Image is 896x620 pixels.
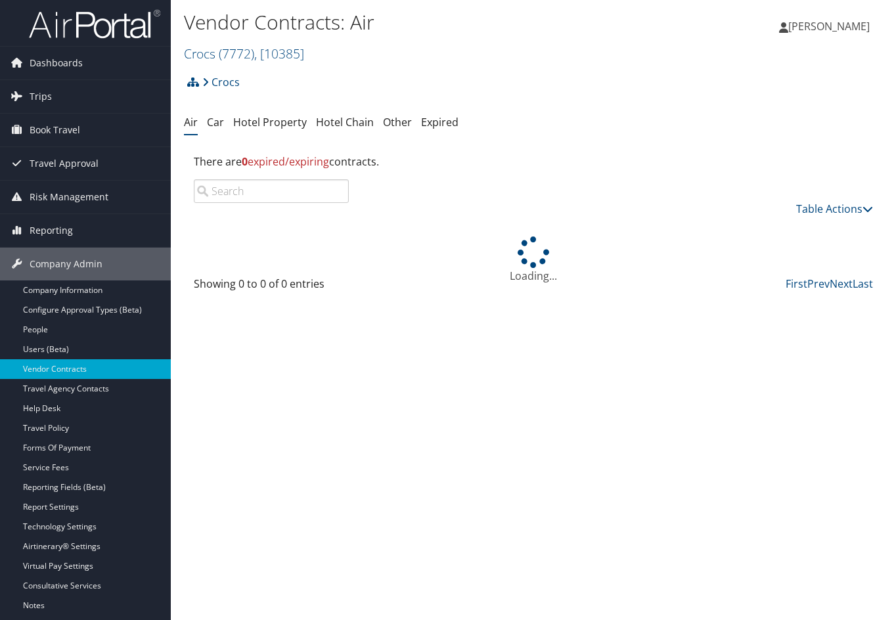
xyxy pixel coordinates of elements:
[383,115,412,129] a: Other
[316,115,374,129] a: Hotel Chain
[207,115,224,129] a: Car
[184,144,883,179] div: There are contracts.
[779,7,883,46] a: [PERSON_NAME]
[786,277,807,291] a: First
[194,276,349,298] div: Showing 0 to 0 of 0 entries
[30,47,83,79] span: Dashboards
[184,45,304,62] a: Crocs
[853,277,873,291] a: Last
[30,248,102,280] span: Company Admin
[807,277,830,291] a: Prev
[184,9,650,36] h1: Vendor Contracts: Air
[30,114,80,146] span: Book Travel
[184,115,198,129] a: Air
[30,147,99,180] span: Travel Approval
[796,202,873,216] a: Table Actions
[30,181,108,213] span: Risk Management
[254,45,304,62] span: , [ 10385 ]
[830,277,853,291] a: Next
[242,154,329,169] span: expired/expiring
[421,115,459,129] a: Expired
[788,19,870,33] span: [PERSON_NAME]
[219,45,254,62] span: ( 7772 )
[30,80,52,113] span: Trips
[30,214,73,247] span: Reporting
[233,115,307,129] a: Hotel Property
[194,179,349,203] input: Search
[29,9,160,39] img: airportal-logo.png
[202,69,240,95] a: Crocs
[184,236,883,284] div: Loading...
[242,154,248,169] strong: 0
